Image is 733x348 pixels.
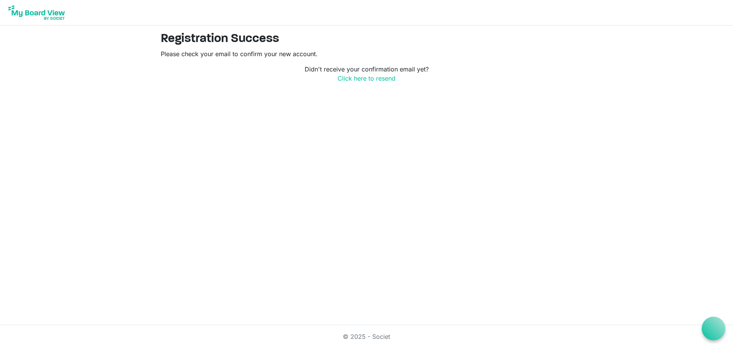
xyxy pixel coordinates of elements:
h2: Registration Success [161,32,572,46]
a: © 2025 - Societ [343,333,390,340]
img: My Board View Logo [6,3,67,22]
a: Click here to resend [337,74,396,82]
p: Please check your email to confirm your new account. [161,49,572,58]
p: Didn't receive your confirmation email yet? [161,65,572,83]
